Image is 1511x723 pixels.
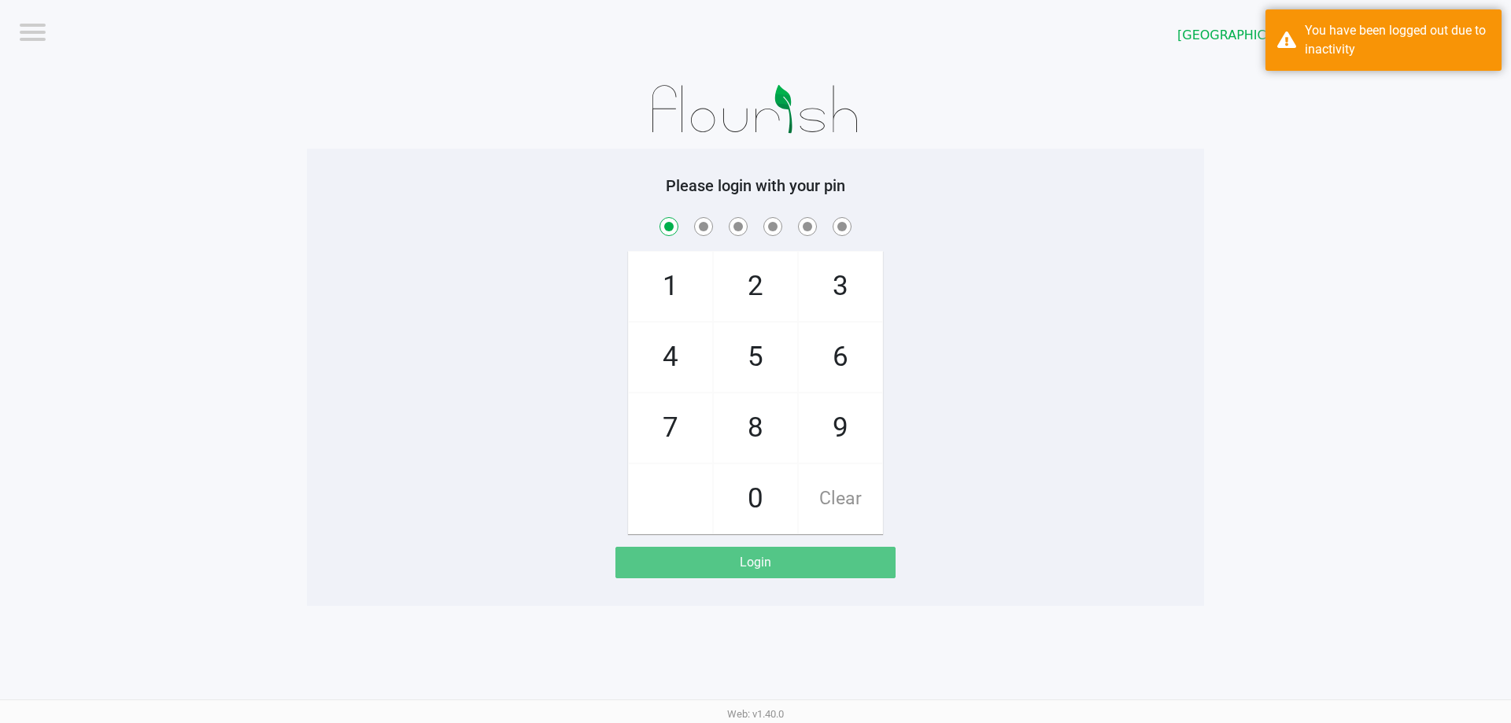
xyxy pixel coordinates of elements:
span: 7 [629,393,712,463]
span: 6 [799,323,882,392]
span: 8 [714,393,797,463]
div: You have been logged out due to inactivity [1305,21,1490,59]
span: [GEOGRAPHIC_DATA] [1177,26,1324,45]
span: 2 [714,252,797,321]
span: 4 [629,323,712,392]
span: 9 [799,393,882,463]
span: 1 [629,252,712,321]
h5: Please login with your pin [319,176,1192,195]
span: 0 [714,464,797,533]
span: Web: v1.40.0 [727,708,784,720]
span: 5 [714,323,797,392]
span: Clear [799,464,882,533]
span: 3 [799,252,882,321]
